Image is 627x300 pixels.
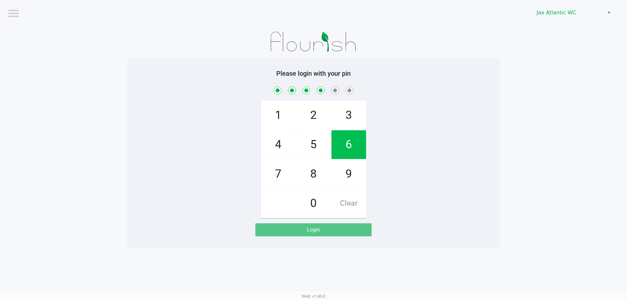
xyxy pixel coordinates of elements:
span: 0 [296,189,331,218]
span: 2 [296,101,331,130]
span: Clear [331,189,366,218]
span: Jax Atlantic WC [537,9,600,17]
span: 6 [331,130,366,159]
span: 7 [261,160,296,188]
span: 5 [296,130,331,159]
span: 1 [261,101,296,130]
span: 4 [261,130,296,159]
span: 3 [331,101,366,130]
span: 8 [296,160,331,188]
span: Web: v1.40.0 [302,294,325,299]
h5: Please login with your pin [132,70,495,77]
button: Select [604,7,614,19]
span: 9 [331,160,366,188]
